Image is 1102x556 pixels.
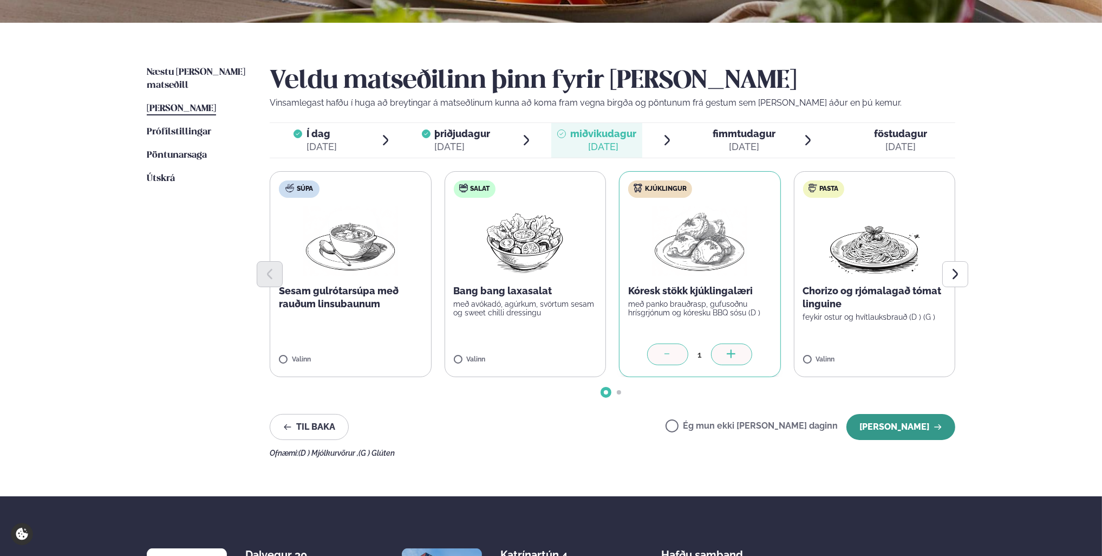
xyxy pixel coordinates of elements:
div: [DATE] [435,140,491,153]
img: Soup.png [303,206,398,276]
button: Til baka [270,414,349,440]
span: Súpa [297,185,313,193]
span: Pasta [820,185,839,193]
img: Salad.png [477,206,573,276]
div: [DATE] [570,140,636,153]
p: feykir ostur og hvítlauksbrauð (D ) (G ) [803,313,947,321]
p: Vinsamlegast hafðu í huga að breytingar á matseðlinum kunna að koma fram vegna birgða og pöntunum... [270,96,955,109]
button: Previous slide [257,261,283,287]
div: [DATE] [307,140,337,153]
button: Next slide [942,261,968,287]
a: Pöntunarsaga [147,149,207,162]
span: Salat [471,185,490,193]
span: Næstu [PERSON_NAME] matseðill [147,68,245,90]
a: Útskrá [147,172,175,185]
img: pasta.svg [808,184,817,192]
span: fimmtudagur [713,128,775,139]
div: [DATE] [874,140,927,153]
p: með panko brauðrasp, gufusoðnu hrísgrjónum og kóresku BBQ sósu (D ) [628,300,772,317]
a: [PERSON_NAME] [147,102,216,115]
div: Ofnæmi: [270,449,955,457]
span: [PERSON_NAME] [147,104,216,113]
span: þriðjudagur [435,128,491,139]
a: Næstu [PERSON_NAME] matseðill [147,66,248,92]
a: Prófílstillingar [147,126,211,139]
span: Í dag [307,127,337,140]
img: Spagetti.png [827,206,922,276]
span: Go to slide 1 [604,390,608,395]
p: Sesam gulrótarsúpa með rauðum linsubaunum [279,285,422,311]
img: chicken.svg [634,184,642,192]
span: föstudagur [874,128,927,139]
p: Chorizo og rjómalagað tómat linguine [803,285,947,311]
p: með avókadó, agúrkum, svörtum sesam og sweet chilli dressingu [454,300,597,317]
button: [PERSON_NAME] [846,414,955,440]
span: Pöntunarsaga [147,151,207,160]
h2: Veldu matseðilinn þinn fyrir [PERSON_NAME] [270,66,955,96]
span: miðvikudagur [570,128,636,139]
a: Cookie settings [11,523,33,545]
span: Útskrá [147,174,175,183]
p: Kóresk stökk kjúklingalæri [628,285,772,298]
span: (D ) Mjólkurvörur , [298,449,358,457]
p: Bang bang laxasalat [454,285,597,298]
span: (G ) Glúten [358,449,395,457]
img: salad.svg [459,184,468,192]
img: soup.svg [285,184,294,192]
span: Kjúklingur [645,185,687,193]
div: [DATE] [713,140,775,153]
div: 1 [688,348,711,361]
span: Prófílstillingar [147,127,211,137]
span: Go to slide 2 [617,390,621,395]
img: Chicken-thighs.png [652,206,747,276]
